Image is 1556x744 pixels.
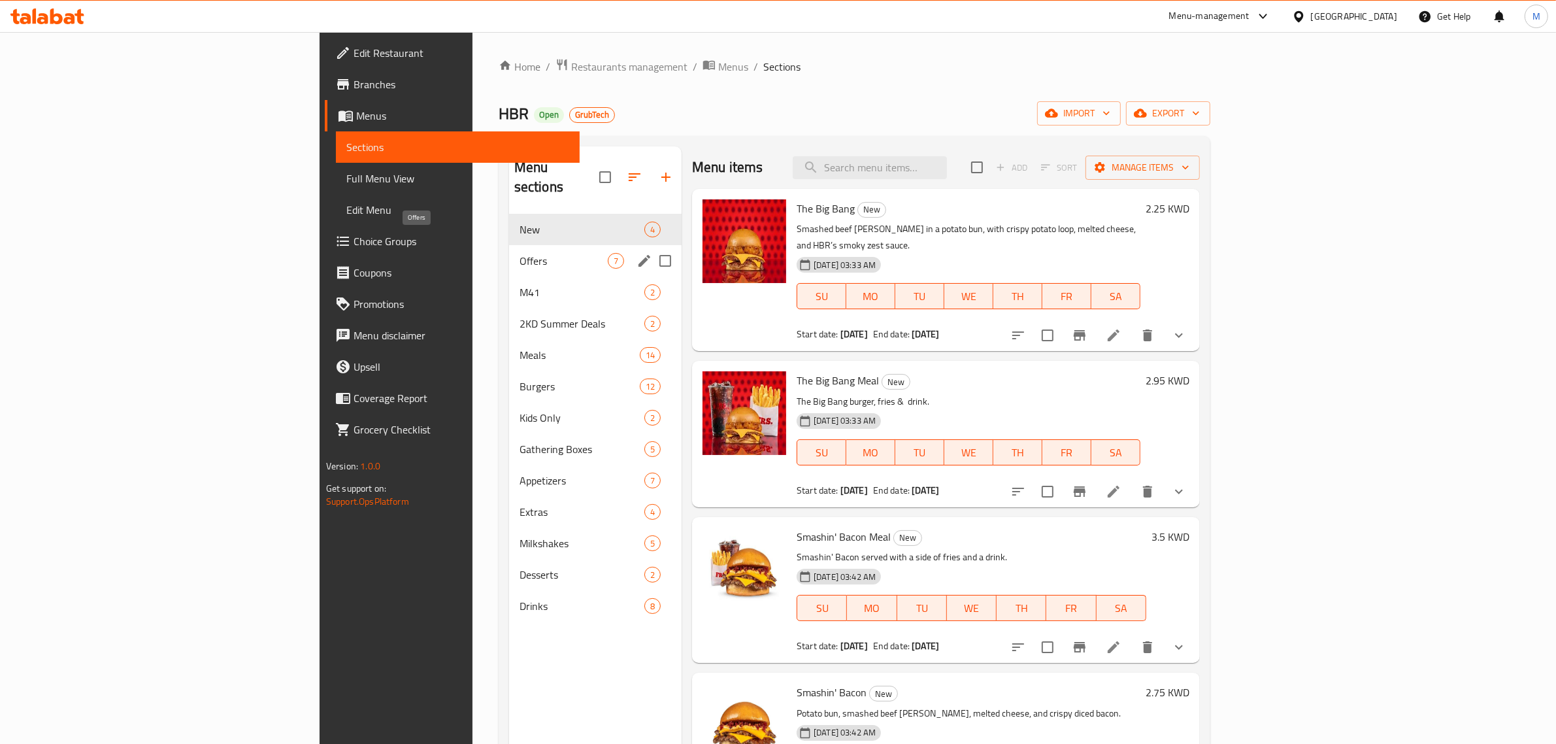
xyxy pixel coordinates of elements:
[509,496,682,528] div: Extras4
[1171,484,1187,499] svg: Show Choices
[912,326,939,343] b: [DATE]
[1097,443,1135,462] span: SA
[635,251,654,271] button: edit
[1169,8,1250,24] div: Menu-management
[591,163,619,191] span: Select all sections
[509,402,682,433] div: Kids Only2
[354,296,569,312] span: Promotions
[1064,320,1095,351] button: Branch-specific-item
[882,375,910,390] span: New
[1132,320,1163,351] button: delete
[950,287,988,306] span: WE
[1002,632,1034,663] button: sort-choices
[608,255,623,267] span: 7
[645,286,660,299] span: 2
[640,349,660,362] span: 14
[693,59,697,75] li: /
[336,131,580,163] a: Sections
[325,382,580,414] a: Coverage Report
[325,226,580,257] a: Choice Groups
[520,347,640,363] span: Meals
[640,379,661,394] div: items
[991,158,1033,178] span: Add item
[797,394,1140,410] p: The Big Bang burger, fries & drink.
[645,475,660,487] span: 7
[645,224,660,236] span: 4
[520,535,644,551] div: Milkshakes
[644,535,661,551] div: items
[1146,199,1189,218] h6: 2.25 KWD
[509,528,682,559] div: Milkshakes5
[509,308,682,339] div: 2KD Summer Deals2
[644,598,661,614] div: items
[1091,439,1140,465] button: SA
[1034,322,1061,349] span: Select to update
[852,599,891,618] span: MO
[797,199,855,218] span: The Big Bang
[325,69,580,100] a: Branches
[803,599,842,618] span: SU
[619,161,650,193] span: Sort sections
[645,506,660,518] span: 4
[1106,328,1121,343] a: Edit menu item
[857,202,886,218] div: New
[520,473,644,488] span: Appetizers
[1002,476,1034,507] button: sort-choices
[520,410,644,426] div: Kids Only
[326,493,409,510] a: Support.OpsPlatform
[895,439,944,465] button: TU
[895,283,944,309] button: TU
[797,527,891,547] span: Smashin' Bacon Meal
[520,567,644,583] span: Desserts
[1096,160,1189,176] span: Manage items
[999,443,1037,462] span: TH
[1064,476,1095,507] button: Branch-specific-item
[520,504,644,520] div: Extras
[509,590,682,622] div: Drinks8
[952,599,991,618] span: WE
[326,458,358,475] span: Version:
[1002,599,1041,618] span: TH
[645,412,660,424] span: 2
[644,473,661,488] div: items
[354,390,569,406] span: Coverage Report
[509,371,682,402] div: Burgers12
[808,259,881,271] span: [DATE] 03:33 AM
[703,199,786,283] img: The Big Bang
[797,326,838,343] span: Start date:
[325,414,580,445] a: Grocery Checklist
[947,595,997,621] button: WE
[1126,101,1210,126] button: export
[944,283,993,309] button: WE
[1064,632,1095,663] button: Branch-specific-item
[520,379,640,394] div: Burgers
[1102,599,1141,618] span: SA
[346,202,569,218] span: Edit Menu
[1091,283,1140,309] button: SA
[571,59,687,75] span: Restaurants management
[1171,328,1187,343] svg: Show Choices
[1311,9,1397,24] div: [GEOGRAPHIC_DATA]
[354,422,569,437] span: Grocery Checklist
[897,595,947,621] button: TU
[1106,484,1121,499] a: Edit menu item
[797,637,838,654] span: Start date:
[520,316,644,331] span: 2KD Summer Deals
[846,283,895,309] button: MO
[509,339,682,371] div: Meals14
[325,320,580,351] a: Menu disclaimer
[346,171,569,186] span: Full Menu View
[644,222,661,237] div: items
[894,530,921,545] span: New
[852,443,890,462] span: MO
[644,284,661,300] div: items
[870,686,897,702] span: New
[858,202,886,217] span: New
[640,347,661,363] div: items
[808,571,881,583] span: [DATE] 03:42 AM
[1136,105,1200,122] span: export
[950,443,988,462] span: WE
